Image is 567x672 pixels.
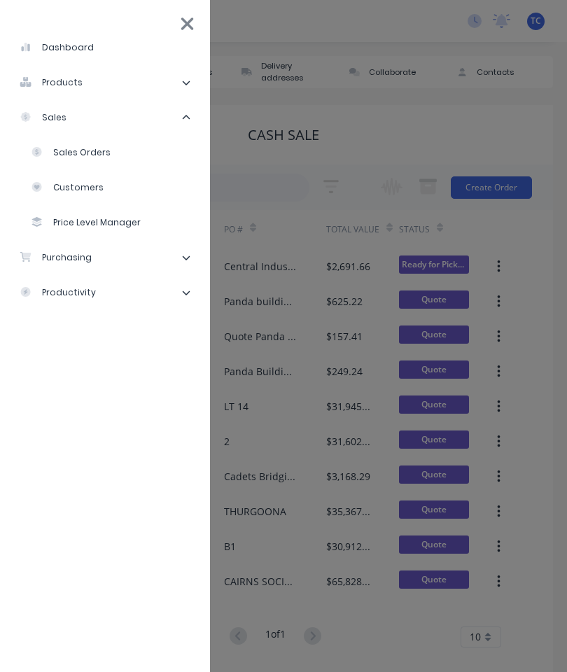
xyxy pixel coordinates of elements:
div: Sales Orders [31,146,111,159]
div: sales [20,111,66,124]
div: productivity [20,286,96,299]
div: Price Level Manager [31,216,141,229]
div: Customers [31,181,104,194]
div: dashboard [20,41,94,54]
div: products [20,76,83,89]
div: purchasing [20,251,92,264]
